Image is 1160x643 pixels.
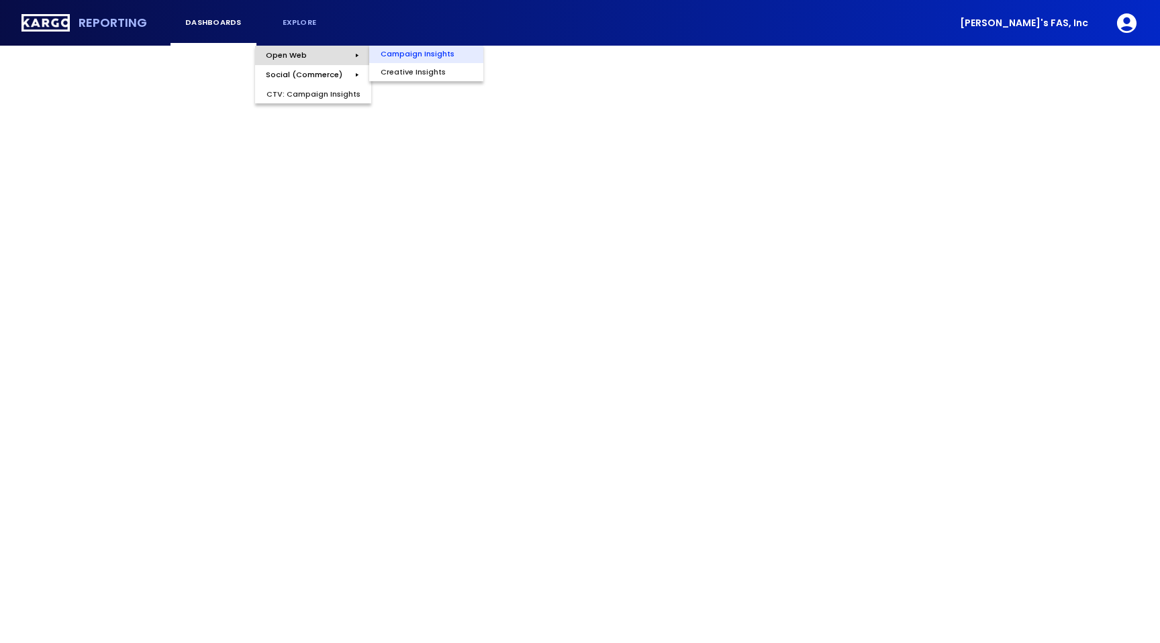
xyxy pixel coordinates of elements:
div: Creative Insights [369,63,456,82]
div: explore [267,18,332,27]
div: Campaign Insights [369,44,465,63]
div: Social (Commerce) [266,72,354,78]
button: Social (Commerce) [266,69,360,81]
span: Reporting [79,14,147,31]
div: CTV: Campaign Insights [255,85,371,103]
div: dashboards [181,18,246,27]
span: [PERSON_NAME]'s FAS, Inc [960,18,1088,28]
button: Open Web [266,50,360,61]
div: Open Web [266,53,354,58]
img: Kargo logo [21,14,70,32]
